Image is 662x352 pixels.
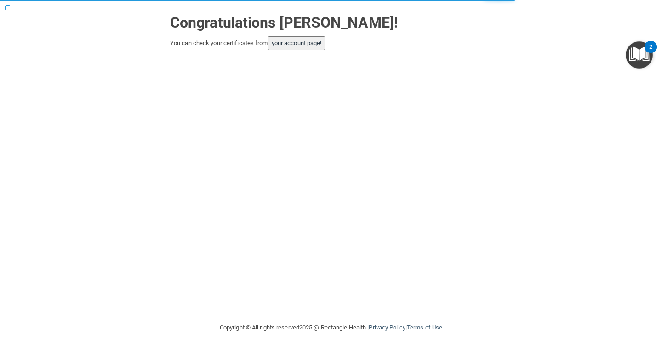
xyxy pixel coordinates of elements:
[369,324,405,331] a: Privacy Policy
[626,41,653,69] button: Open Resource Center, 2 new notifications
[268,36,325,50] button: your account page!
[170,14,398,31] strong: Congratulations [PERSON_NAME]!
[649,47,652,59] div: 2
[272,40,322,46] a: your account page!
[407,324,442,331] a: Terms of Use
[163,313,499,342] div: Copyright © All rights reserved 2025 @ Rectangle Health | |
[170,36,492,50] div: You can check your certificates from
